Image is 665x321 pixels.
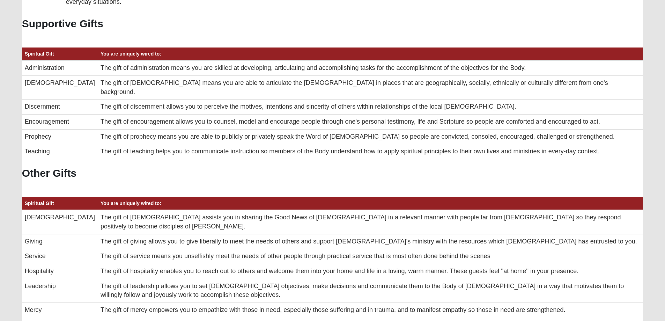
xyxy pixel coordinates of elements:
[98,249,643,264] td: The gift of service means you unselfishly meet the needs of other people through practical servic...
[98,100,643,115] td: The gift of discernment allows you to perceive the motives, intentions and sincerity of others wi...
[98,48,643,60] th: You are uniquely wired to:
[98,279,643,302] td: The gift of leadership allows you to set [DEMOGRAPHIC_DATA] objectives, make decisions and commun...
[22,60,98,75] td: Administration
[98,197,643,210] th: You are uniquely wired to:
[22,197,98,210] th: Spiritual Gift
[98,264,643,279] td: The gift of hospitality enables you to reach out to others and welcome them into your home and li...
[98,144,643,159] td: The gift of teaching helps you to communicate instruction so members of the Body understand how t...
[98,210,643,234] td: The gift of [DEMOGRAPHIC_DATA] assists you in sharing the Good News of [DEMOGRAPHIC_DATA] in a re...
[22,303,98,318] td: Mercy
[22,249,98,264] td: Service
[22,129,98,144] td: Prophecy
[98,75,643,99] td: The gift of [DEMOGRAPHIC_DATA] means you are able to articulate the [DEMOGRAPHIC_DATA] in places ...
[22,210,98,234] td: [DEMOGRAPHIC_DATA]
[22,234,98,249] td: Giving
[98,114,643,129] td: The gift of encouragement allows you to counsel, model and encourage people through one's persona...
[98,234,643,249] td: The gift of giving allows you to give liberally to meet the needs of others and support [DEMOGRAP...
[98,60,643,75] td: The gift of administration means you are skilled at developing, articulating and accomplishing ta...
[22,100,98,115] td: Discernment
[22,75,98,99] td: [DEMOGRAPHIC_DATA]
[22,264,98,279] td: Hospitality
[98,303,643,318] td: The gift of mercy empowers you to empathize with those in need, especially those suffering and in...
[22,17,643,30] h2: Supportive Gifts
[98,129,643,144] td: The gift of prophecy means you are able to publicly or privately speak the Word of [DEMOGRAPHIC_D...
[22,114,98,129] td: Encouragement
[22,48,98,60] th: Spiritual Gift
[22,167,643,180] h2: Other Gifts
[22,279,98,302] td: Leadership
[22,144,98,159] td: Teaching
